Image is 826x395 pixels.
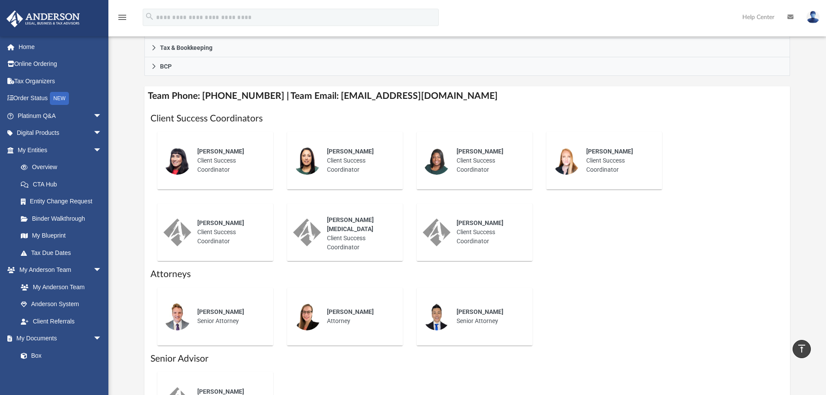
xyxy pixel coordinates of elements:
[451,141,526,180] div: Client Success Coordinator
[145,12,154,21] i: search
[12,296,111,313] a: Anderson System
[12,364,111,382] a: Meeting Minutes
[6,107,115,124] a: Platinum Q&Aarrow_drop_down
[6,38,115,55] a: Home
[12,159,115,176] a: Overview
[423,147,451,175] img: thumbnail
[293,303,321,330] img: thumbnail
[327,216,374,232] span: [PERSON_NAME][MEDICAL_DATA]
[93,261,111,279] span: arrow_drop_down
[150,268,784,281] h1: Attorneys
[6,141,115,159] a: My Entitiesarrow_drop_down
[144,39,790,57] a: Tax & Bookkeeping
[12,313,111,330] a: Client Referrals
[793,340,811,358] a: vertical_align_top
[93,141,111,159] span: arrow_drop_down
[457,308,503,315] span: [PERSON_NAME]
[197,308,244,315] span: [PERSON_NAME]
[327,308,374,315] span: [PERSON_NAME]
[12,347,106,364] a: Box
[806,11,819,23] img: User Pic
[457,148,503,155] span: [PERSON_NAME]
[150,112,784,125] h1: Client Success Coordinators
[457,219,503,226] span: [PERSON_NAME]
[293,219,321,246] img: thumbnail
[117,12,127,23] i: menu
[163,219,191,246] img: thumbnail
[197,388,244,395] span: [PERSON_NAME]
[197,219,244,226] span: [PERSON_NAME]
[93,124,111,142] span: arrow_drop_down
[160,45,212,51] span: Tax & Bookkeeping
[12,227,111,245] a: My Blueprint
[451,301,526,332] div: Senior Attorney
[6,124,115,142] a: Digital Productsarrow_drop_down
[163,303,191,330] img: thumbnail
[6,261,111,279] a: My Anderson Teamarrow_drop_down
[451,212,526,252] div: Client Success Coordinator
[12,210,115,227] a: Binder Walkthrough
[93,330,111,348] span: arrow_drop_down
[327,148,374,155] span: [PERSON_NAME]
[117,16,127,23] a: menu
[580,141,656,180] div: Client Success Coordinator
[293,147,321,175] img: thumbnail
[197,148,244,155] span: [PERSON_NAME]
[321,301,397,332] div: Attorney
[6,330,111,347] a: My Documentsarrow_drop_down
[93,107,111,125] span: arrow_drop_down
[12,278,106,296] a: My Anderson Team
[552,147,580,175] img: thumbnail
[50,92,69,105] div: NEW
[321,209,397,258] div: Client Success Coordinator
[191,301,267,332] div: Senior Attorney
[160,63,172,69] span: BCP
[4,10,82,27] img: Anderson Advisors Platinum Portal
[423,219,451,246] img: thumbnail
[12,193,115,210] a: Entity Change Request
[150,353,784,365] h1: Senior Advisor
[6,55,115,73] a: Online Ordering
[191,141,267,180] div: Client Success Coordinator
[586,148,633,155] span: [PERSON_NAME]
[163,147,191,175] img: thumbnail
[144,57,790,76] a: BCP
[144,86,790,106] h4: Team Phone: [PHONE_NUMBER] | Team Email: [EMAIL_ADDRESS][DOMAIN_NAME]
[321,141,397,180] div: Client Success Coordinator
[12,176,115,193] a: CTA Hub
[6,90,115,108] a: Order StatusNEW
[191,212,267,252] div: Client Success Coordinator
[12,244,115,261] a: Tax Due Dates
[797,343,807,354] i: vertical_align_top
[6,72,115,90] a: Tax Organizers
[423,303,451,330] img: thumbnail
